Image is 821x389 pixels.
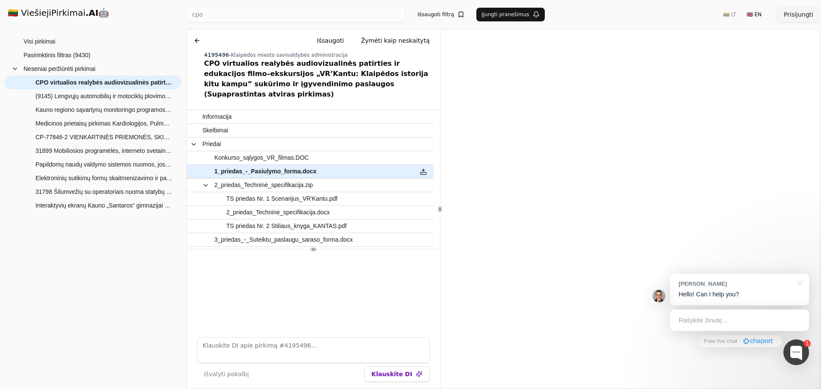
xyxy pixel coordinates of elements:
[670,310,809,331] div: Rašykite žinutę...
[704,337,737,345] span: Free live chat
[679,280,792,288] div: [PERSON_NAME]
[803,340,811,347] div: 1
[653,290,665,302] img: Jonas
[697,335,781,347] a: Free live chat·
[739,337,741,345] div: ·
[679,290,800,299] p: Hello! Can I help you?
